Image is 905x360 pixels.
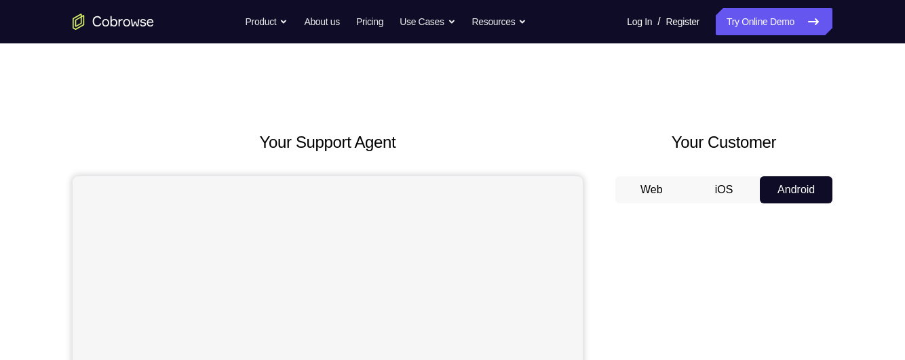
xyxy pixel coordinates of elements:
[716,8,832,35] a: Try Online Demo
[760,176,832,203] button: Android
[688,176,760,203] button: iOS
[400,8,455,35] button: Use Cases
[615,176,688,203] button: Web
[246,8,288,35] button: Product
[472,8,527,35] button: Resources
[356,8,383,35] a: Pricing
[304,8,339,35] a: About us
[615,130,832,155] h2: Your Customer
[627,8,652,35] a: Log In
[666,8,699,35] a: Register
[657,14,660,30] span: /
[73,14,154,30] a: Go to the home page
[73,130,583,155] h2: Your Support Agent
